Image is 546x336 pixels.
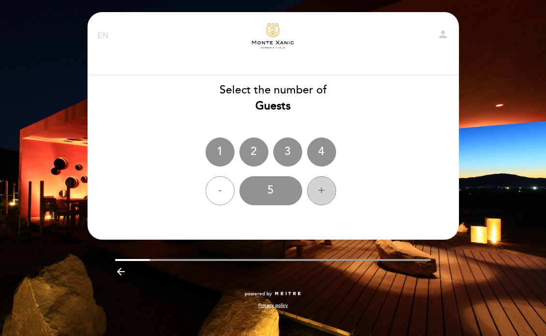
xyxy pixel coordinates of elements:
[245,290,272,297] span: powered by
[437,29,449,40] i: person
[206,176,235,205] div: -
[115,266,127,277] i: arrow_backward
[437,29,449,44] button: person
[255,99,291,113] b: Guests
[307,176,336,205] div: +
[239,137,268,167] div: 2
[239,176,302,205] div: 5
[273,137,302,167] div: 3
[245,290,302,297] a: powered by
[274,291,302,296] img: MEITRE
[206,137,235,167] div: 1
[258,302,288,309] a: Privacy policy
[213,23,334,49] a: Descubre Monte Xanic
[307,137,336,167] div: 4
[87,82,459,114] div: Select the number of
